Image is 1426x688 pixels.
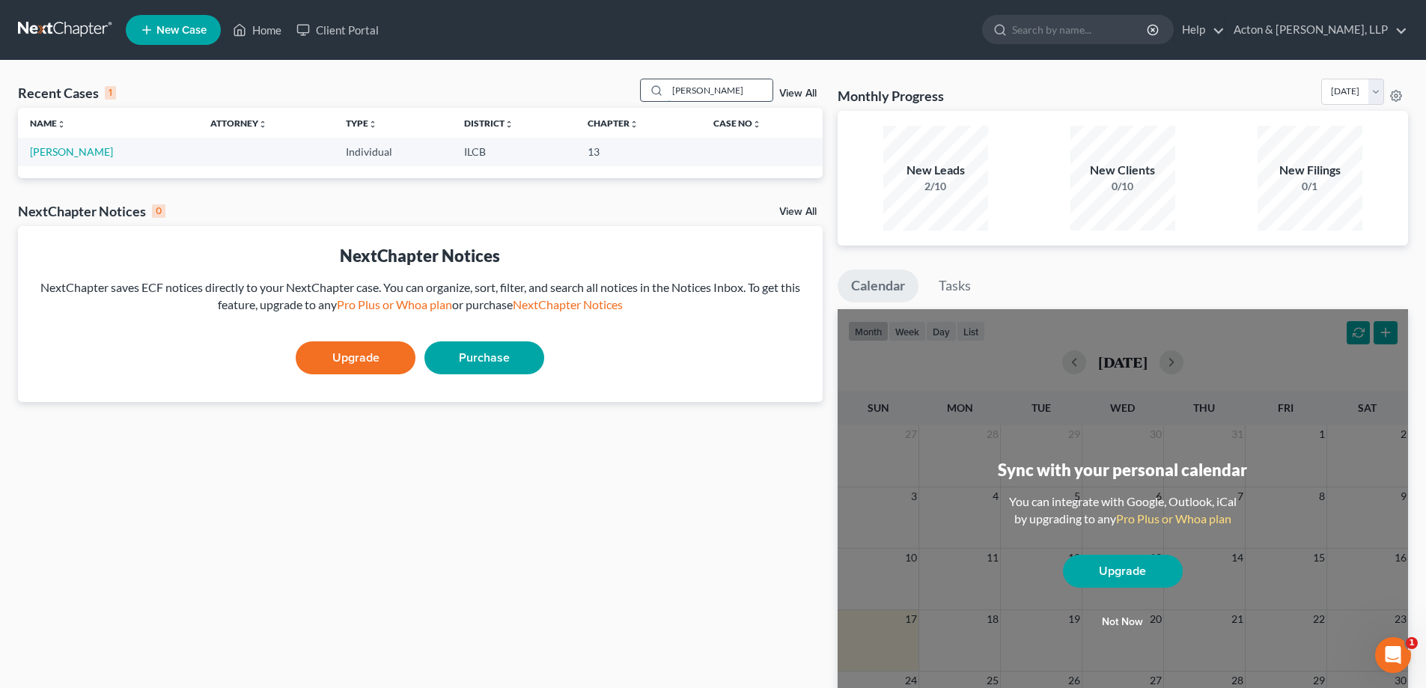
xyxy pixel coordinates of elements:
[289,16,386,43] a: Client Portal
[883,162,988,179] div: New Leads
[779,207,817,217] a: View All
[258,120,267,129] i: unfold_more
[1258,179,1362,194] div: 0/1
[334,138,452,165] td: Individual
[210,118,267,129] a: Attorneyunfold_more
[1003,493,1243,528] div: You can integrate with Google, Outlook, iCal by upgrading to any
[883,179,988,194] div: 2/10
[576,138,701,165] td: 13
[452,138,576,165] td: ILCB
[225,16,289,43] a: Home
[30,118,66,129] a: Nameunfold_more
[505,120,514,129] i: unfold_more
[1070,162,1175,179] div: New Clients
[1116,511,1231,526] a: Pro Plus or Whoa plan
[998,458,1247,481] div: Sync with your personal calendar
[513,297,623,311] a: NextChapter Notices
[30,145,113,158] a: [PERSON_NAME]
[752,120,761,129] i: unfold_more
[368,120,377,129] i: unfold_more
[424,341,544,374] a: Purchase
[152,204,165,218] div: 0
[30,244,811,267] div: NextChapter Notices
[296,341,415,374] a: Upgrade
[838,270,918,302] a: Calendar
[925,270,984,302] a: Tasks
[1070,179,1175,194] div: 0/10
[346,118,377,129] a: Typeunfold_more
[30,279,811,314] div: NextChapter saves ECF notices directly to your NextChapter case. You can organize, sort, filter, ...
[57,120,66,129] i: unfold_more
[18,84,116,102] div: Recent Cases
[18,202,165,220] div: NextChapter Notices
[630,120,639,129] i: unfold_more
[1063,555,1183,588] a: Upgrade
[1406,637,1418,649] span: 1
[838,87,944,105] h3: Monthly Progress
[1174,16,1225,43] a: Help
[1012,16,1149,43] input: Search by name...
[779,88,817,99] a: View All
[156,25,207,36] span: New Case
[713,118,761,129] a: Case Nounfold_more
[1258,162,1362,179] div: New Filings
[1226,16,1407,43] a: Acton & [PERSON_NAME], LLP
[588,118,639,129] a: Chapterunfold_more
[105,86,116,100] div: 1
[1375,637,1411,673] iframe: Intercom live chat
[1063,607,1183,637] button: Not now
[464,118,514,129] a: Districtunfold_more
[668,79,773,101] input: Search by name...
[337,297,452,311] a: Pro Plus or Whoa plan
